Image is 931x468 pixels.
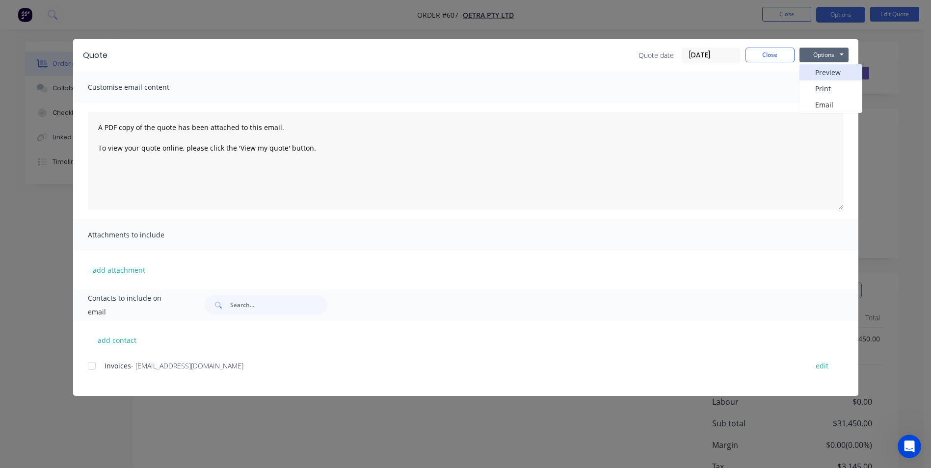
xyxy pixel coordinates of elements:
[638,50,674,60] span: Quote date
[88,291,181,319] span: Contacts to include on email
[745,48,795,62] button: Close
[799,64,862,80] button: Preview
[105,361,131,370] span: Invoices
[799,97,862,113] button: Email
[88,112,844,210] textarea: A PDF copy of the quote has been attached to this email. To view your quote online, please click ...
[898,435,921,458] iframe: Intercom live chat
[88,228,196,242] span: Attachments to include
[131,361,243,370] span: - [EMAIL_ADDRESS][DOMAIN_NAME]
[810,359,834,372] button: edit
[88,333,147,347] button: add contact
[88,80,196,94] span: Customise email content
[88,262,150,277] button: add attachment
[799,48,849,62] button: Options
[83,50,107,61] div: Quote
[230,295,327,315] input: Search...
[799,80,862,97] button: Print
